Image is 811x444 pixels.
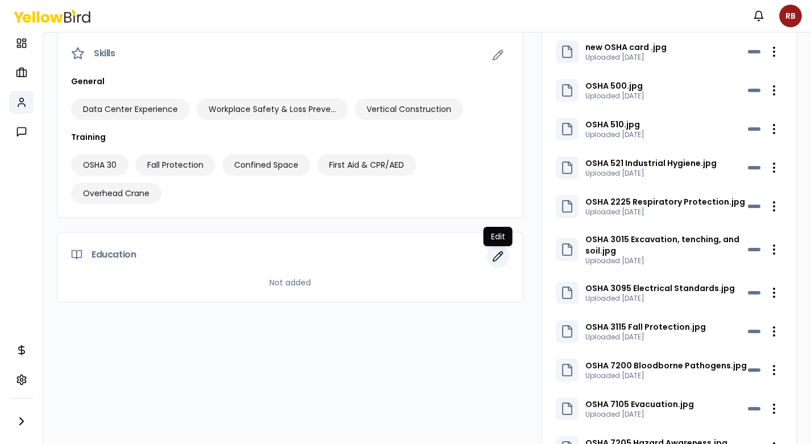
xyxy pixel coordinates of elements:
[585,294,735,303] p: Uploaded [DATE]
[329,159,404,171] span: First Aid & CPR/AED
[71,76,509,87] h3: General
[71,131,509,143] h3: Training
[585,92,644,101] p: Uploaded [DATE]
[585,208,745,217] p: Uploaded [DATE]
[83,188,149,199] span: Overhead Crane
[234,159,298,171] span: Confined Space
[367,103,451,115] span: Vertical Construction
[585,157,717,169] p: OSHA 521 Industrial Hygiene.jpg
[491,231,505,242] p: Edit
[585,256,748,265] p: Uploaded [DATE]
[317,154,416,176] div: First Aid & CPR/AED
[71,182,161,204] div: Overhead Crane
[585,130,644,139] p: Uploaded [DATE]
[585,80,644,92] p: OSHA 500.jpg
[779,5,802,27] span: RB
[147,159,203,171] span: Fall Protection
[585,360,747,371] p: OSHA 7200 Bloodborne Pathogens.jpg
[92,250,136,259] span: Education
[585,196,745,208] p: OSHA 2225 Respiratory Protection.jpg
[269,277,311,288] p: Not added
[71,98,190,120] div: Data Center Experience
[355,98,463,120] div: Vertical Construction
[585,42,667,53] p: new OSHA card .jpg
[585,410,694,419] p: Uploaded [DATE]
[209,103,336,115] span: Workplace Safety & Loss Prevention Consultant (CR 59 & 60)
[222,154,310,176] div: Confined Space
[71,154,128,176] div: OSHA 30
[585,333,706,342] p: Uploaded [DATE]
[585,169,717,178] p: Uploaded [DATE]
[83,159,117,171] span: OSHA 30
[197,98,348,120] div: Workplace Safety & Loss Prevention Consultant (CR 59 & 60)
[83,103,178,115] span: Data Center Experience
[585,283,735,294] p: OSHA 3095 Electrical Standards.jpg
[135,154,215,176] div: Fall Protection
[585,371,747,380] p: Uploaded [DATE]
[585,234,748,256] p: OSHA 3015 Excavation, tenching, and soil.jpg
[585,53,667,62] p: Uploaded [DATE]
[585,119,644,130] p: OSHA 510.jpg
[585,321,706,333] p: OSHA 3115 Fall Protection.jpg
[94,49,115,58] span: Skills
[585,399,694,410] p: OSHA 7105 Evacuation.jpg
